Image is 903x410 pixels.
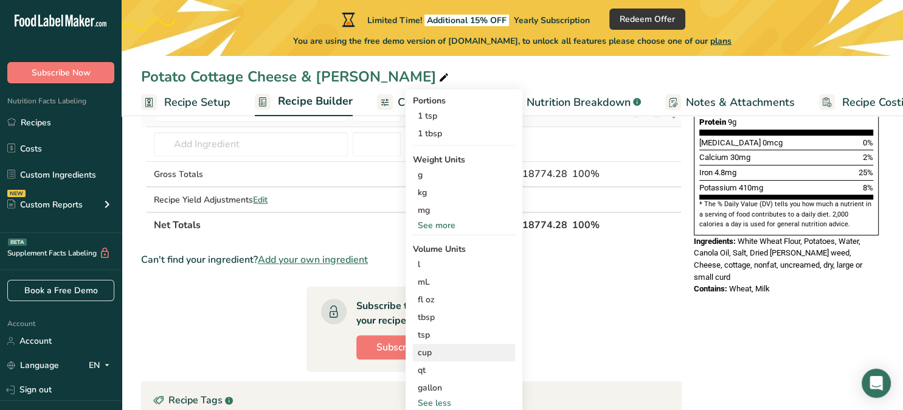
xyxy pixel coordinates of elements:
span: Potassium [699,183,737,192]
div: tbsp [418,311,510,324]
div: fl oz [418,293,510,306]
span: 0% [863,138,873,147]
div: qt [418,364,510,377]
div: Subscribe to a plan to Unlock your recipe [356,299,492,328]
div: 118774.28 [516,167,567,181]
span: Protein [699,117,726,127]
span: Add your own ingredient [258,252,368,267]
div: 0 [516,192,567,207]
span: Nutrition Breakdown [527,94,631,111]
span: Notes & Attachments [686,94,795,111]
span: 8% [863,183,873,192]
span: Additional 15% OFF [424,15,509,26]
div: 1 tsp [413,107,515,125]
input: Add Ingredient [154,132,348,156]
div: cup [418,346,510,359]
div: gallon [418,381,510,394]
section: * The % Daily Value (DV) tells you how much a nutrient in a serving of food contributes to a dail... [699,200,873,229]
div: EN [89,358,114,373]
th: Net Totals [151,212,514,237]
div: Can't find your ingredient? [141,252,682,267]
div: Portions [413,94,515,107]
span: Recipe Builder [278,93,353,109]
div: BETA [8,238,27,246]
a: Recipe Builder [255,88,353,117]
th: 118774.28 [514,212,570,237]
div: Potato Cottage Cheese & [PERSON_NAME] [141,66,451,88]
div: Open Intercom Messenger [862,369,891,398]
th: 100% [570,212,626,237]
div: kg [413,184,515,201]
button: Redeem Offer [609,9,685,30]
span: Recipe Setup [164,94,230,111]
span: [MEDICAL_DATA] [699,138,761,147]
span: Subscribe Now [32,66,91,79]
span: 25% [859,168,873,177]
div: Gross Totals [154,168,348,181]
span: Customize Label [398,94,482,111]
span: Subscribe Now [376,340,443,355]
div: See less [413,397,515,409]
span: Edit [253,194,268,206]
div: Recipe Yield Adjustments [154,193,348,206]
div: 100% [572,167,624,181]
span: Contains: [694,284,727,293]
a: Language [7,355,59,376]
div: See more [413,219,515,232]
span: White Wheat Flour, Potatoes, Water, Canola Oil, Salt, Dried [PERSON_NAME] weed, Cheese, cottage, ... [694,237,862,282]
div: Custom Reports [7,198,83,211]
div: g [413,166,515,184]
span: plans [710,35,732,47]
button: Subscribe Now [356,335,463,360]
div: 1 tbsp [413,125,515,142]
div: Weight Units [413,153,515,166]
a: Recipe Setup [141,89,230,116]
a: Book a Free Demo [7,280,114,301]
span: 0mcg [763,138,783,147]
span: Yearly Subscription [514,15,590,26]
div: l [418,258,510,271]
span: You are using the free demo version of [DOMAIN_NAME], to unlock all features please choose one of... [293,35,732,47]
div: Volume Units [413,243,515,255]
span: Iron [699,168,713,177]
div: tsp [418,328,510,341]
span: Ingredients: [694,237,736,246]
button: Subscribe Now [7,62,114,83]
div: NEW [7,190,26,197]
a: Nutrition Breakdown [506,89,641,116]
span: Calcium [699,153,728,162]
div: mL [418,276,510,288]
a: Notes & Attachments [665,89,795,116]
span: Redeem Offer [620,13,675,26]
span: Wheat, Milk [729,284,770,293]
span: 410mg [739,183,763,192]
div: mg [413,201,515,219]
a: Customize Label [377,89,482,116]
span: 9g [728,117,736,127]
div: Limited Time! [339,12,590,27]
span: 30mg [730,153,750,162]
span: 4.8mg [714,168,736,177]
span: 2% [863,153,873,162]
